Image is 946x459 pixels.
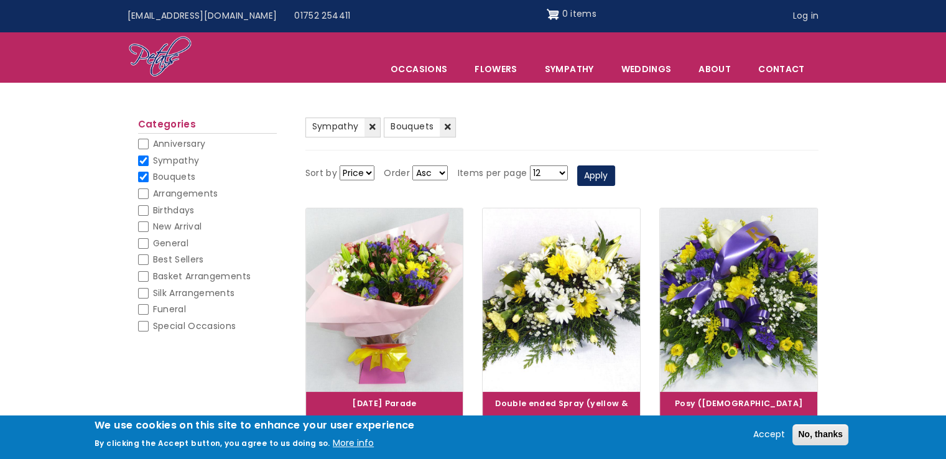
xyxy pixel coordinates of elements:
button: More info [333,436,374,451]
a: Bouquets [384,118,456,137]
a: About [685,56,744,82]
h2: Categories [138,119,277,134]
a: [DATE] Parade [352,398,417,409]
span: New Arrival [153,220,202,233]
span: Basket Arrangements [153,270,251,282]
a: Double ended Spray (yellow & whites) [495,398,628,425]
span: General [153,237,188,249]
span: 0 items [562,7,596,20]
label: Sort by [305,166,337,181]
span: Weddings [608,56,684,82]
a: Log in [784,4,827,28]
span: Bouquets [391,120,434,132]
h2: We use cookies on this site to enhance your user experience [95,419,415,432]
a: Flowers [461,56,530,82]
img: Double ended Spray (yellow & whites) [483,208,640,392]
button: Accept [748,427,790,442]
p: By clicking the Accept button, you agree to us doing so. [95,438,330,448]
a: Shopping cart 0 items [547,4,596,24]
button: No, thanks [792,424,848,445]
span: Funeral [153,303,186,315]
button: Apply [577,165,615,187]
span: Silk Arrangements [153,287,235,299]
a: 01752 254411 [285,4,359,28]
img: Shopping cart [547,4,559,24]
label: Items per page [457,166,527,181]
a: Sympathy [532,56,607,82]
span: Anniversary [153,137,206,150]
a: Posy ([DEMOGRAPHIC_DATA] colours) [675,398,803,425]
span: Sympathy [312,120,359,132]
span: Birthdays [153,204,195,216]
label: Order [384,166,410,181]
span: Sympathy [153,154,200,167]
a: Contact [745,56,817,82]
span: Special Occasions [153,320,236,332]
span: Occasions [378,56,460,82]
img: Carnival Parade [306,208,463,392]
span: Best Sellers [153,253,204,266]
a: [EMAIL_ADDRESS][DOMAIN_NAME] [119,4,286,28]
a: Sympathy [305,118,381,137]
span: Bouquets [153,170,196,183]
img: Posy (Male colours) [660,208,817,392]
img: Home [128,35,192,79]
span: Arrangements [153,187,218,200]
